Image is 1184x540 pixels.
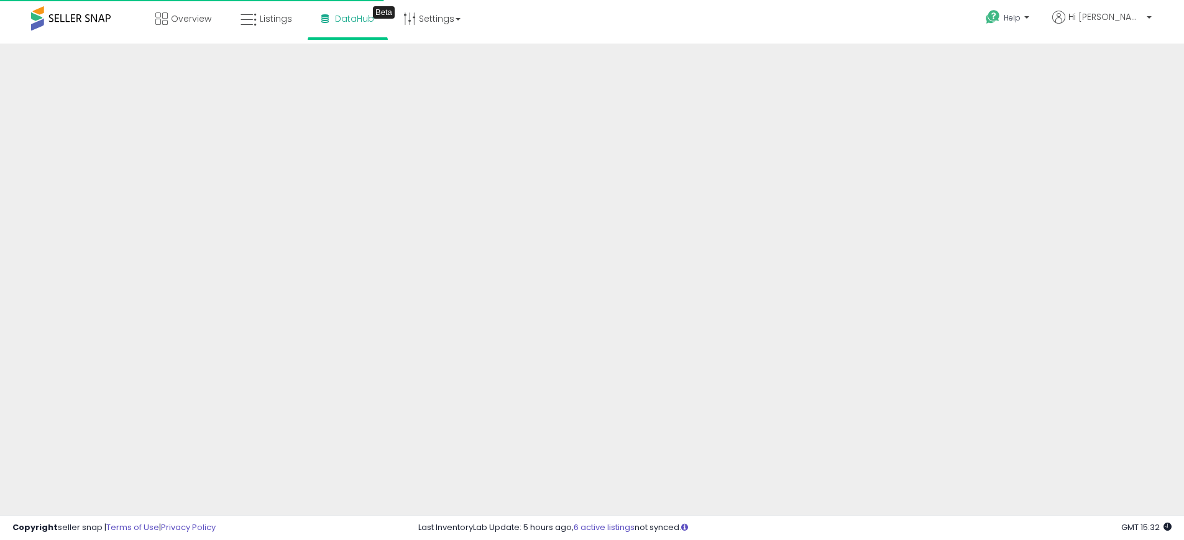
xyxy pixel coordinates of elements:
i: Click here to read more about un-synced listings. [681,523,688,531]
span: Listings [260,12,292,25]
strong: Copyright [12,521,58,533]
span: Hi [PERSON_NAME] [1068,11,1143,23]
div: Last InventoryLab Update: 5 hours ago, not synced. [418,522,1172,534]
a: Terms of Use [106,521,159,533]
a: 6 active listings [574,521,635,533]
div: seller snap | | [12,522,216,534]
a: Privacy Policy [161,521,216,533]
a: Hi [PERSON_NAME] [1052,11,1152,39]
span: Overview [171,12,211,25]
div: Tooltip anchor [373,6,395,19]
span: DataHub [335,12,374,25]
span: Help [1004,12,1021,23]
i: Get Help [985,9,1001,25]
span: 2025-08-15 15:32 GMT [1121,521,1172,533]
